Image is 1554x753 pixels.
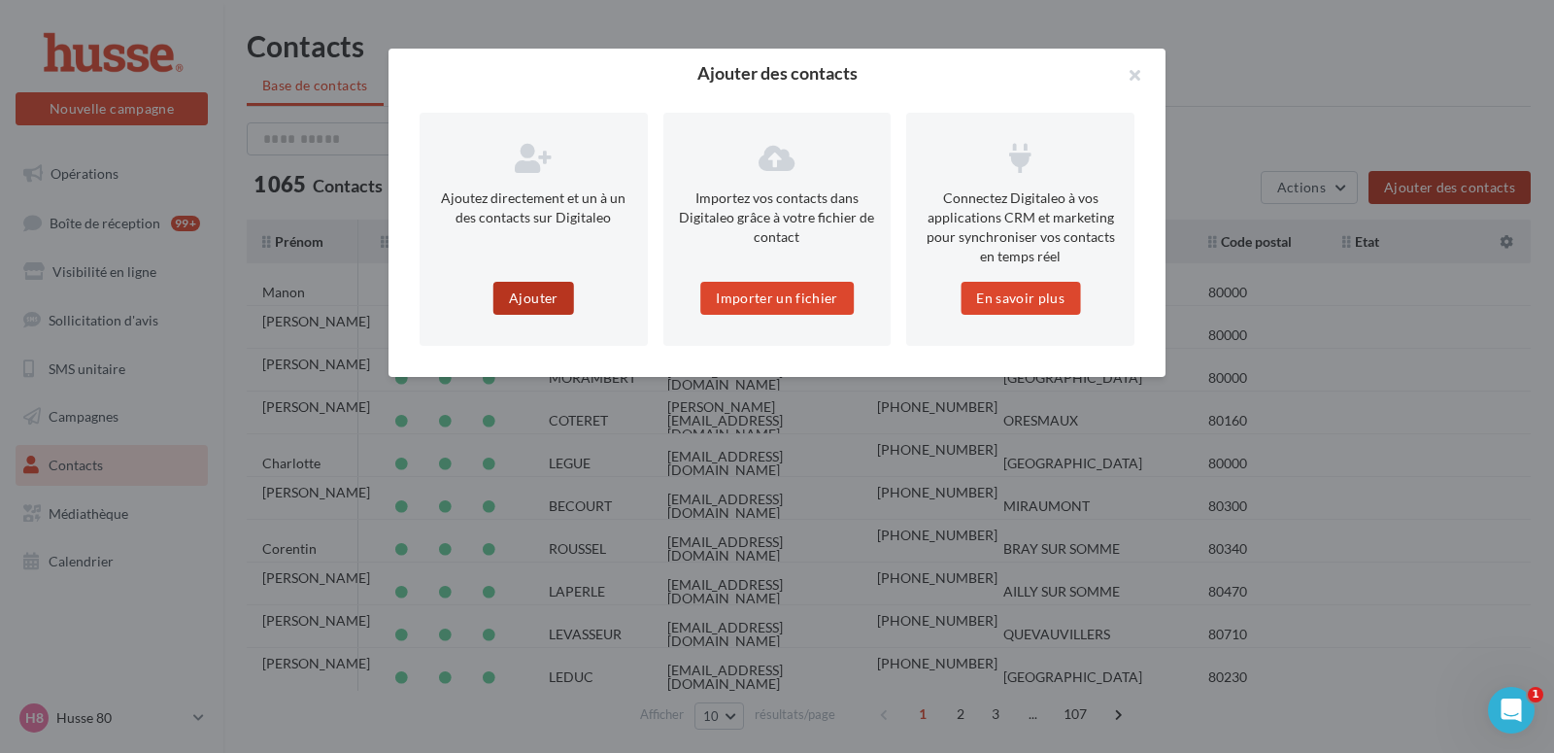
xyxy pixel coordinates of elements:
button: Importer un fichier [700,282,854,315]
p: Importez vos contacts dans Digitaleo grâce à votre fichier de contact [679,188,876,247]
p: Connectez Digitaleo à vos applications CRM et marketing pour synchroniser vos contacts en temps réel [922,188,1119,266]
button: Ajouter [493,282,573,315]
iframe: Intercom live chat [1488,687,1535,734]
span: 1 [1528,687,1543,702]
button: En savoir plus [961,282,1080,315]
p: Ajoutez directement et un à un des contacts sur Digitaleo [435,188,632,227]
h2: Ajouter des contacts [420,64,1134,82]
